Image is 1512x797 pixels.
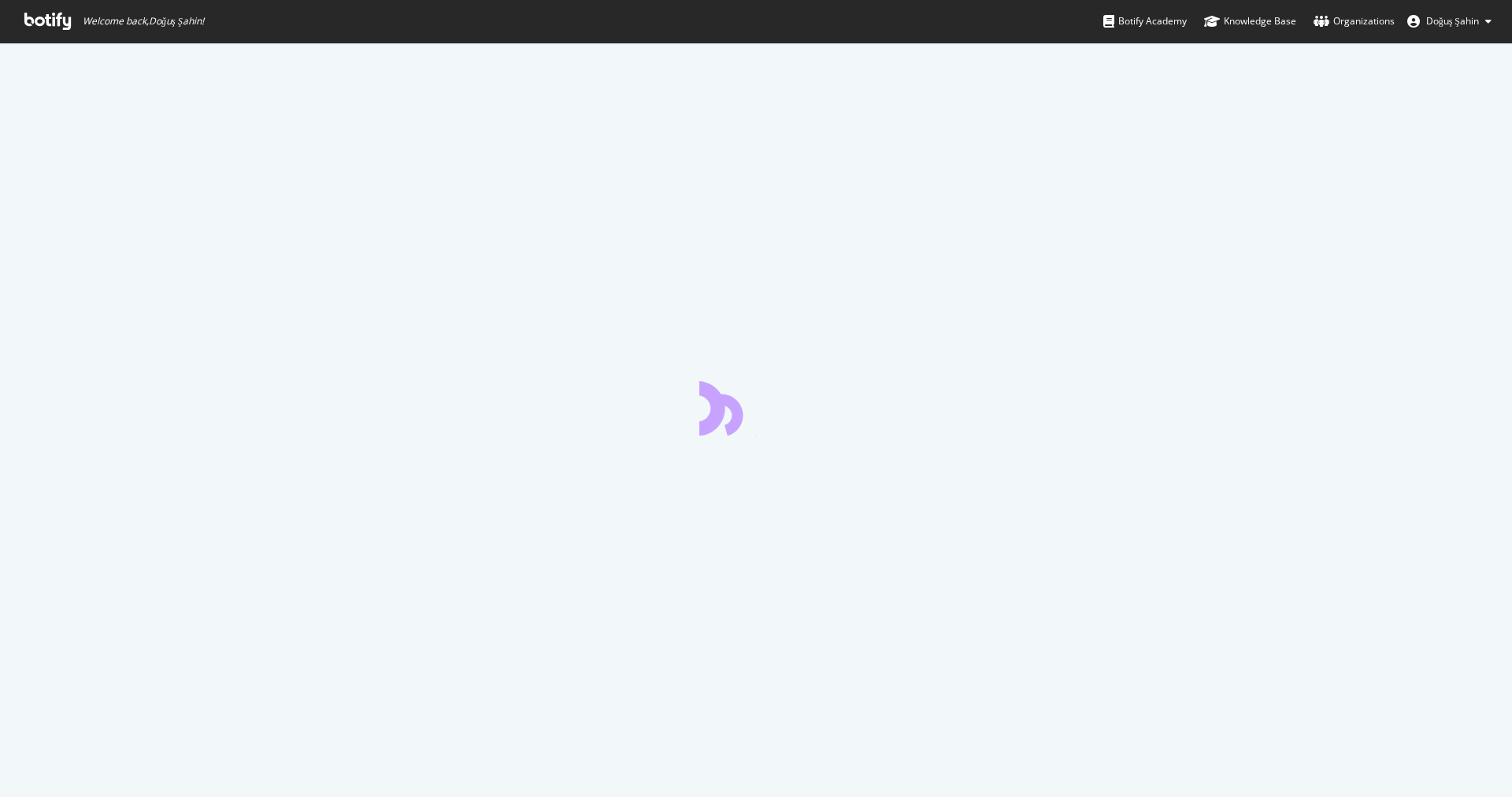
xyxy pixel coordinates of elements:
[83,15,204,28] span: Welcome back, Doğuş Şahin !
[1314,13,1395,29] div: Organizations
[1103,13,1187,29] div: Botify Academy
[1395,9,1504,34] button: Doğuş Şahin
[699,379,813,436] div: animation
[1204,13,1296,29] div: Knowledge Base
[1426,14,1479,28] span: Doğuş Şahin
